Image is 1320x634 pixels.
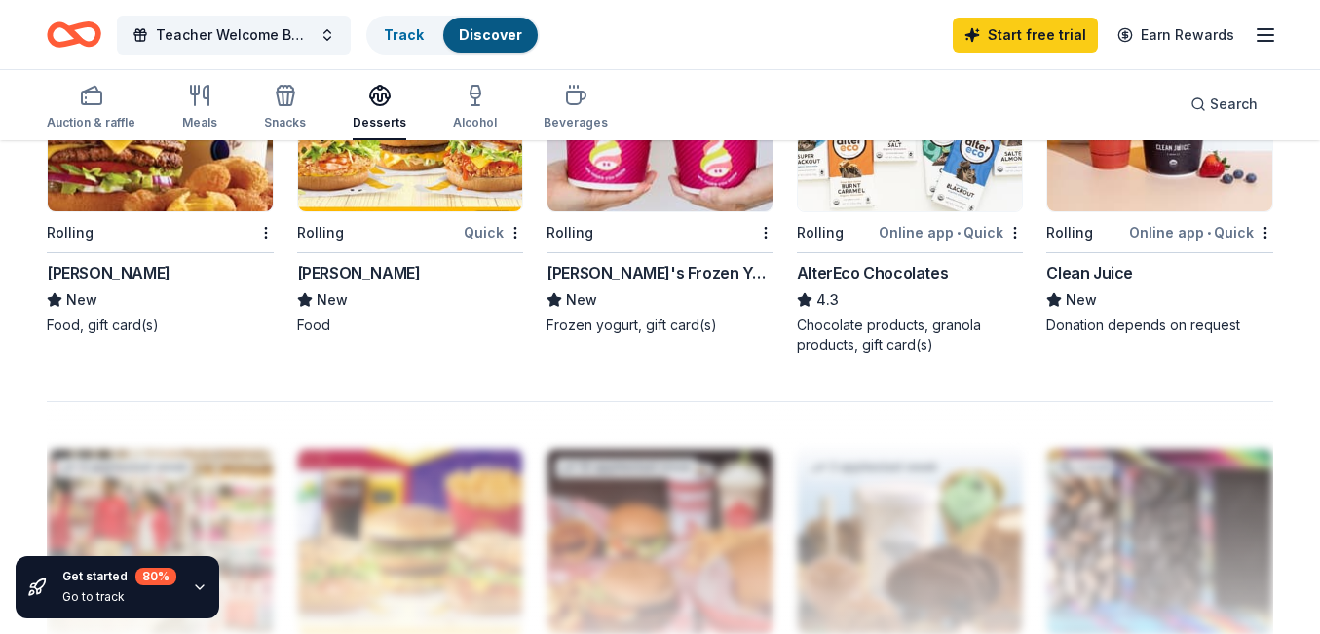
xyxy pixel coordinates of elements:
[1106,18,1246,53] a: Earn Rewards
[1210,93,1258,116] span: Search
[816,288,839,312] span: 4.3
[135,568,176,585] div: 80 %
[66,288,97,312] span: New
[156,23,312,47] span: Teacher Welcome Back
[797,261,948,284] div: AlterEco Chocolates
[797,221,844,244] div: Rolling
[182,76,217,140] button: Meals
[317,288,348,312] span: New
[297,261,421,284] div: [PERSON_NAME]
[117,16,351,55] button: Teacher Welcome Back
[957,225,961,241] span: •
[544,76,608,140] button: Beverages
[264,76,306,140] button: Snacks
[464,220,523,244] div: Quick
[547,261,773,284] div: [PERSON_NAME]'s Frozen Yogurt
[1129,220,1273,244] div: Online app Quick
[47,25,274,335] a: Image for Culver's 1 applylast weekRolling[PERSON_NAME]NewFood, gift card(s)
[547,221,593,244] div: Rolling
[47,76,135,140] button: Auction & raffle
[953,18,1098,53] a: Start free trial
[1046,261,1133,284] div: Clean Juice
[547,25,773,335] a: Image for Menchie's Frozen Yogurt1 applylast weekRolling[PERSON_NAME]'s Frozen YogurtNewFrozen yo...
[1207,225,1211,241] span: •
[47,221,94,244] div: Rolling
[47,115,135,131] div: Auction & raffle
[47,316,274,335] div: Food, gift card(s)
[459,26,522,43] a: Discover
[297,221,344,244] div: Rolling
[566,288,597,312] span: New
[366,16,540,55] button: TrackDiscover
[353,115,406,131] div: Desserts
[879,220,1023,244] div: Online app Quick
[182,115,217,131] div: Meals
[1046,316,1273,335] div: Donation depends on request
[797,316,1024,354] div: Chocolate products, granola products, gift card(s)
[1175,85,1273,124] button: Search
[384,26,424,43] a: Track
[547,316,773,335] div: Frozen yogurt, gift card(s)
[47,261,170,284] div: [PERSON_NAME]
[47,12,101,57] a: Home
[797,25,1024,354] a: Image for AlterEco Chocolates5 applieslast weekRollingOnline app•QuickAlterEco Chocolates4.3Choco...
[453,115,497,131] div: Alcohol
[1066,288,1097,312] span: New
[544,115,608,131] div: Beverages
[62,568,176,585] div: Get started
[264,115,306,131] div: Snacks
[1046,25,1273,335] a: Image for Clean Juice2 applieslast weekRollingOnline app•QuickClean JuiceNewDonation depends on r...
[353,76,406,140] button: Desserts
[297,25,524,335] a: Image for McDonald'sRollingQuick[PERSON_NAME]NewFood
[453,76,497,140] button: Alcohol
[297,316,524,335] div: Food
[62,589,176,605] div: Go to track
[1046,221,1093,244] div: Rolling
